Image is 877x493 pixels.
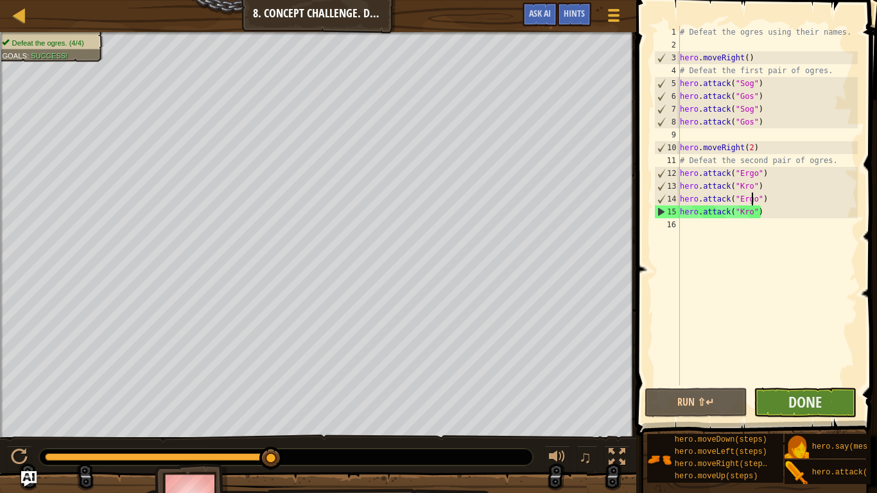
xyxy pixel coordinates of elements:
div: 10 [655,141,680,154]
button: Show game menu [598,3,630,33]
div: 14 [655,193,680,205]
span: Done [788,392,822,412]
div: Sort A > Z [5,5,872,17]
button: Ctrl + P: Play [6,445,32,472]
img: portrait.png [785,461,809,485]
span: hero.moveRight(steps) [675,460,772,469]
div: Move To ... [5,86,872,98]
div: 8 [655,116,680,128]
div: Move To ... [5,28,872,40]
button: Ask AI [523,3,557,26]
div: 13 [655,180,680,193]
div: 4 [654,64,680,77]
div: 6 [655,90,680,103]
img: portrait.png [785,435,809,460]
div: Sort New > Old [5,17,872,28]
span: Ask AI [529,7,551,19]
div: Rename [5,74,872,86]
div: Options [5,51,872,63]
div: 5 [655,77,680,90]
div: 15 [655,205,680,218]
button: Ask AI [21,471,37,487]
div: 11 [654,154,680,167]
span: hero.moveDown(steps) [675,435,767,444]
img: portrait.png [647,447,672,472]
div: 3 [655,51,680,64]
button: Toggle fullscreen [604,445,630,472]
div: 7 [655,103,680,116]
div: 2 [654,39,680,51]
div: Delete [5,40,872,51]
span: Hints [564,7,585,19]
button: Adjust volume [544,445,570,472]
div: 12 [655,167,680,180]
button: ♫ [577,445,598,472]
button: Done [754,388,856,417]
span: hero.moveLeft(steps) [675,447,767,456]
span: hero.moveUp(steps) [675,472,758,481]
button: Run ⇧↵ [645,388,747,417]
div: 1 [654,26,680,39]
span: ♫ [579,447,592,467]
div: Sign out [5,63,872,74]
div: 16 [654,218,680,231]
div: 9 [654,128,680,141]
